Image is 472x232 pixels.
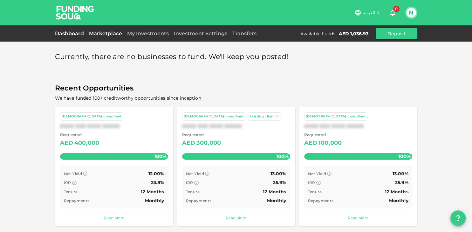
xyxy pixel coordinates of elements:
[151,180,164,185] span: 23.8%
[55,95,201,101] span: We have funded 100+ creditworthy opportunities since inception
[55,107,173,226] a: [DEMOGRAPHIC_DATA]-compliantXXXX XXX XXXX XXXXX Requested AED400,000100% Net Yield 12.00% IRR 23....
[64,180,71,185] span: IRR
[263,189,286,195] span: 12 Months
[395,180,408,185] span: 25.9%
[267,198,286,203] span: Monthly
[186,171,204,176] span: Net Yield
[60,132,99,138] span: Requested
[393,171,408,176] span: 13.00%
[60,215,168,221] a: Read More
[196,138,221,148] div: 300,000
[306,114,366,119] div: [DEMOGRAPHIC_DATA]-compliant
[177,107,295,226] a: [DEMOGRAPHIC_DATA]-compliant Existing clientXXXX XXX XXXX XXXXX Requested AED300,000100% Net Yiel...
[186,189,200,194] span: Tenure
[60,123,168,129] div: XXXX XXX XXXX XXXXX
[393,6,400,12] span: 0
[55,51,289,63] span: Currently, there are no businesses to fund. We'll keep you posted!
[60,138,73,148] div: AED
[308,189,322,194] span: Tenure
[339,30,368,37] div: AED 1,036.93
[385,189,408,195] span: 12 Months
[318,138,342,148] div: 100,000
[148,171,164,176] span: 12.00%
[64,198,90,203] span: Repayments
[182,138,195,148] div: AED
[182,132,221,138] span: Requested
[182,215,290,221] a: Read More
[230,30,259,36] a: Transfers
[397,152,412,161] span: 100%
[86,30,125,36] a: Marketplace
[64,171,82,176] span: Net Yield
[270,171,286,176] span: 13.00%
[273,180,286,185] span: 25.9%
[376,28,417,39] button: Deposit
[308,180,315,185] span: IRR
[55,82,417,95] span: Recent Opportunities
[141,189,164,195] span: 12 Months
[186,198,212,203] span: Repayments
[275,152,290,161] span: 100%
[389,198,408,203] span: Monthly
[299,107,417,226] a: [DEMOGRAPHIC_DATA]-compliantXXXX XXX XXXX XXXXX Requested AED100,000100% Net Yield 13.00% IRR 25....
[125,30,171,36] a: My Investments
[304,215,412,221] a: Read More
[182,123,290,129] div: XXXX XXX XXXX XXXXX
[153,152,168,161] span: 100%
[55,30,86,36] a: Dashboard
[74,138,99,148] div: 400,000
[386,6,399,19] button: 0
[184,114,244,119] div: [DEMOGRAPHIC_DATA]-compliant
[304,123,412,129] div: XXXX XXX XXXX XXXXX
[308,171,326,176] span: Net Yield
[250,114,275,118] span: Existing client
[308,198,334,203] span: Repayments
[407,8,416,17] button: N
[145,198,164,203] span: Monthly
[186,180,193,185] span: IRR
[304,132,342,138] span: Requested
[300,30,336,37] div: Available Funds :
[304,138,317,148] div: AED
[171,30,230,36] a: Investment Settings
[363,10,375,16] span: العربية
[450,210,466,226] button: question
[64,189,78,194] span: Tenure
[62,114,122,119] div: [DEMOGRAPHIC_DATA]-compliant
